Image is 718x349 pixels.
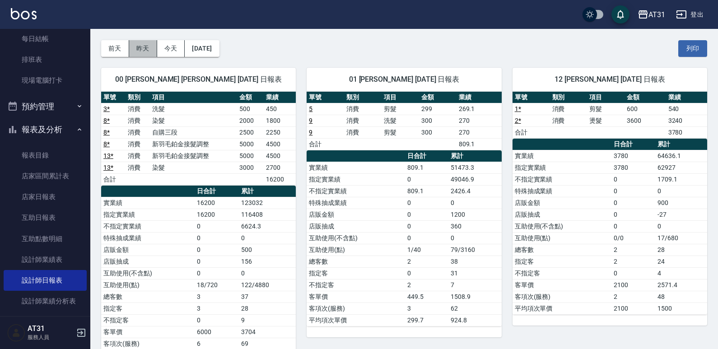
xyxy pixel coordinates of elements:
[239,197,296,209] td: 123032
[655,139,707,150] th: 累計
[101,267,195,279] td: 互助使用(不含點)
[101,256,195,267] td: 店販抽成
[457,138,502,150] td: 809.1
[513,244,611,256] td: 總客數
[513,162,611,173] td: 指定實業績
[513,150,611,162] td: 實業績
[11,8,37,19] img: Logo
[405,197,448,209] td: 0
[239,209,296,220] td: 116408
[611,232,655,244] td: 0/0
[513,220,611,232] td: 互助使用(不含點)
[4,186,87,207] a: 店家日報表
[239,186,296,197] th: 累計
[655,162,707,173] td: 62927
[317,75,490,84] span: 01 [PERSON_NAME] [DATE] 日報表
[185,40,219,57] button: [DATE]
[237,115,264,126] td: 2000
[101,279,195,291] td: 互助使用(點)
[587,103,625,115] td: 剪髮
[419,103,457,115] td: 299
[419,92,457,103] th: 金額
[419,126,457,138] td: 300
[634,5,669,24] button: AT31
[101,302,195,314] td: 指定客
[4,70,87,91] a: 現場電腦打卡
[405,232,448,244] td: 0
[405,291,448,302] td: 449.5
[307,302,405,314] td: 客項次(服務)
[448,244,502,256] td: 79/3160
[513,92,707,139] table: a dense table
[405,302,448,314] td: 3
[611,150,655,162] td: 3780
[239,244,296,256] td: 500
[513,291,611,302] td: 客項次(服務)
[239,267,296,279] td: 0
[344,115,382,126] td: 消費
[513,173,611,185] td: 不指定實業績
[4,249,87,270] a: 設計師業績表
[448,267,502,279] td: 31
[550,92,587,103] th: 類別
[655,197,707,209] td: 900
[101,326,195,338] td: 客單價
[150,126,237,138] td: 自購三段
[4,145,87,166] a: 報表目錄
[655,244,707,256] td: 28
[126,103,150,115] td: 消費
[382,115,419,126] td: 洗髮
[237,92,264,103] th: 金額
[513,197,611,209] td: 店販金額
[344,92,382,103] th: 類別
[448,185,502,197] td: 2426.4
[307,150,501,326] table: a dense table
[4,291,87,312] a: 設計師業績分析表
[101,314,195,326] td: 不指定客
[239,279,296,291] td: 122/4880
[101,209,195,220] td: 指定實業績
[513,185,611,197] td: 特殊抽成業績
[264,103,296,115] td: 450
[195,279,239,291] td: 18/720
[307,92,344,103] th: 單號
[126,150,150,162] td: 消費
[513,256,611,267] td: 指定客
[309,105,312,112] a: 5
[4,312,87,333] a: 設計師抽成報表
[101,92,126,103] th: 單號
[457,92,502,103] th: 業績
[264,173,296,185] td: 16200
[648,9,665,20] div: AT31
[405,162,448,173] td: 809.1
[150,115,237,126] td: 染髮
[307,314,405,326] td: 平均項次單價
[195,220,239,232] td: 0
[195,244,239,256] td: 0
[129,40,157,57] button: 昨天
[457,115,502,126] td: 270
[150,103,237,115] td: 洗髮
[307,291,405,302] td: 客單價
[307,197,405,209] td: 特殊抽成業績
[655,209,707,220] td: -27
[239,326,296,338] td: 3704
[457,103,502,115] td: 269.1
[405,244,448,256] td: 1/40
[611,185,655,197] td: 0
[513,139,707,315] table: a dense table
[101,244,195,256] td: 店販金額
[655,173,707,185] td: 1709.1
[611,244,655,256] td: 2
[195,197,239,209] td: 16200
[611,256,655,267] td: 2
[587,92,625,103] th: 項目
[4,207,87,228] a: 互助日報表
[126,126,150,138] td: 消費
[307,173,405,185] td: 指定實業績
[4,228,87,249] a: 互助點數明細
[101,220,195,232] td: 不指定實業績
[307,92,501,150] table: a dense table
[655,291,707,302] td: 48
[419,115,457,126] td: 300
